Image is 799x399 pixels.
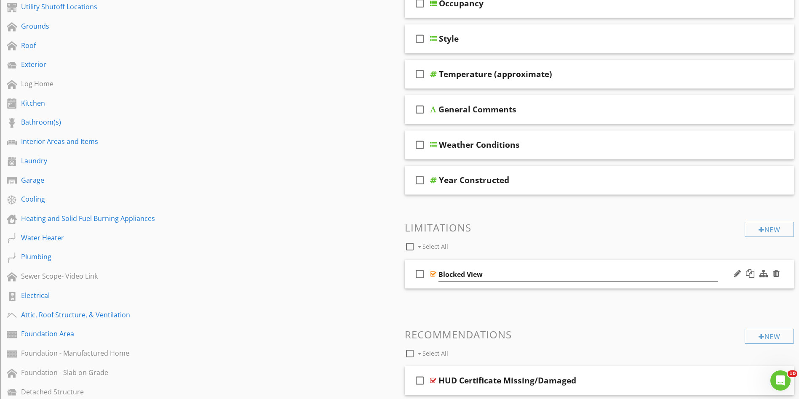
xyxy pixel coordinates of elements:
[439,175,509,185] div: Year Constructed
[21,367,160,378] div: Foundation - Slab on Grade
[21,329,160,339] div: Foundation Area
[21,271,160,281] div: Sewer Scope- Video Link
[413,264,427,284] i: check_box_outline_blank
[438,375,576,386] div: HUD Certificate Missing/Damaged
[439,34,459,44] div: Style
[21,213,160,223] div: Heating and Solid Fuel Burning Appliances
[21,387,160,397] div: Detached Structure
[788,370,797,377] span: 10
[745,222,794,237] div: New
[21,175,160,185] div: Garage
[439,69,552,79] div: Temperature (approximate)
[21,252,160,262] div: Plumbing
[438,104,516,114] div: General Comments
[21,59,160,69] div: Exterior
[405,222,794,233] h3: Limitations
[439,140,520,150] div: Weather Conditions
[21,348,160,358] div: Foundation - Manufactured Home
[413,29,427,49] i: check_box_outline_blank
[21,233,160,243] div: Water Heater
[21,194,160,204] div: Cooling
[21,21,160,31] div: Grounds
[21,156,160,166] div: Laundry
[413,170,427,190] i: check_box_outline_blank
[405,329,794,340] h3: Recommendations
[21,136,160,146] div: Interior Areas and Items
[21,117,160,127] div: Bathroom(s)
[21,2,160,12] div: Utility Shutoff Locations
[413,135,427,155] i: check_box_outline_blank
[413,99,427,120] i: check_box_outline_blank
[422,349,448,357] span: Select All
[422,242,448,250] span: Select All
[745,329,794,344] div: New
[21,40,160,51] div: Roof
[413,64,427,84] i: check_box_outline_blank
[21,310,160,320] div: Attic, Roof Structure, & Ventilation
[770,370,791,391] iframe: Intercom live chat
[21,290,160,301] div: Electrical
[413,370,427,391] i: check_box_outline_blank
[21,79,160,89] div: Log Home
[21,98,160,108] div: Kitchen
